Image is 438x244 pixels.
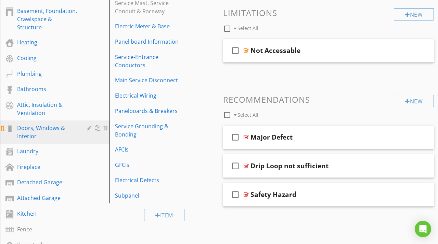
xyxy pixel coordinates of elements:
div: New [394,8,434,20]
div: Doors, Windows & Interior [17,124,77,140]
div: Attached Garage [17,194,77,202]
i: check_box_outline_blank [230,129,241,145]
h3: Limitations [223,8,434,17]
div: Basement, Foundation, Crawlspace & Structure [17,7,77,31]
div: Plumbing [17,70,77,78]
div: Service Grounding & Bonding [115,122,190,139]
div: Fireplace [17,163,77,171]
span: Select All [237,25,258,31]
div: Service-Entrance Conductors [115,53,190,69]
div: New [394,95,434,107]
div: Electrical Defects [115,176,190,184]
h3: Recommendations [223,95,434,104]
i: check_box_outline_blank [230,186,241,203]
div: Item [144,209,184,221]
div: Open Intercom Messenger [415,221,431,237]
div: Panel board Information [115,38,190,46]
div: Not Accessable [250,46,300,55]
div: Drip Loop not sufficient [250,162,328,170]
div: Subpanel [115,191,190,200]
div: GFCIs [115,161,190,169]
div: Heating [17,38,77,46]
div: Bathrooms [17,85,77,93]
div: AFCIs [115,145,190,154]
div: Main Service Disconnect [115,76,190,84]
div: Detached Garage [17,178,77,186]
i: check_box_outline_blank [230,158,241,174]
div: Safety Hazard [250,190,296,199]
div: Panelboards & Breakers [115,107,190,115]
div: Major Defect [250,133,293,141]
span: Select All [237,112,258,118]
div: Electric Meter & Base [115,22,190,30]
div: Laundry [17,147,77,155]
div: Cooling [17,54,77,62]
div: Fence [17,225,77,233]
i: check_box_outline_blank [230,42,241,59]
div: Attic, Insulation & Ventilation [17,101,77,117]
div: Kitchen [17,210,77,218]
div: Electrical Wiring [115,91,190,100]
